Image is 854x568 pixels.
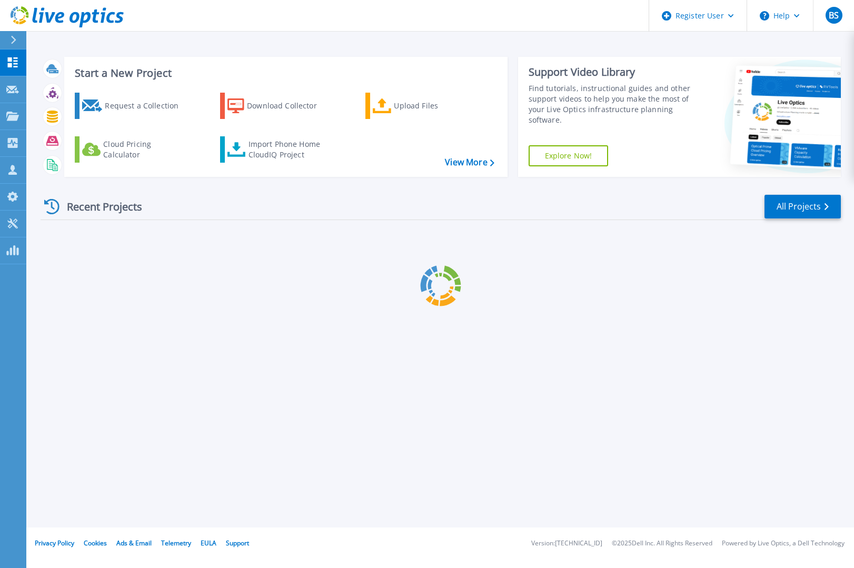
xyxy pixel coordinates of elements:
a: Explore Now! [529,145,609,166]
div: Support Video Library [529,65,691,79]
a: Privacy Policy [35,539,74,547]
li: Version: [TECHNICAL_ID] [531,540,602,547]
a: Request a Collection [75,93,192,119]
div: Find tutorials, instructional guides and other support videos to help you make the most of your L... [529,83,691,125]
a: Upload Files [365,93,483,119]
div: Upload Files [394,95,478,116]
a: All Projects [764,195,841,218]
div: Import Phone Home CloudIQ Project [249,139,331,160]
a: Cloud Pricing Calculator [75,136,192,163]
a: View More [445,157,494,167]
h3: Start a New Project [75,67,494,79]
div: Request a Collection [105,95,189,116]
a: Telemetry [161,539,191,547]
div: Download Collector [247,95,331,116]
a: Download Collector [220,93,337,119]
a: Support [226,539,249,547]
div: Recent Projects [41,194,156,220]
a: Cookies [84,539,107,547]
li: Powered by Live Optics, a Dell Technology [722,540,845,547]
a: EULA [201,539,216,547]
span: BS [829,11,839,19]
div: Cloud Pricing Calculator [103,139,187,160]
a: Ads & Email [116,539,152,547]
li: © 2025 Dell Inc. All Rights Reserved [612,540,712,547]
